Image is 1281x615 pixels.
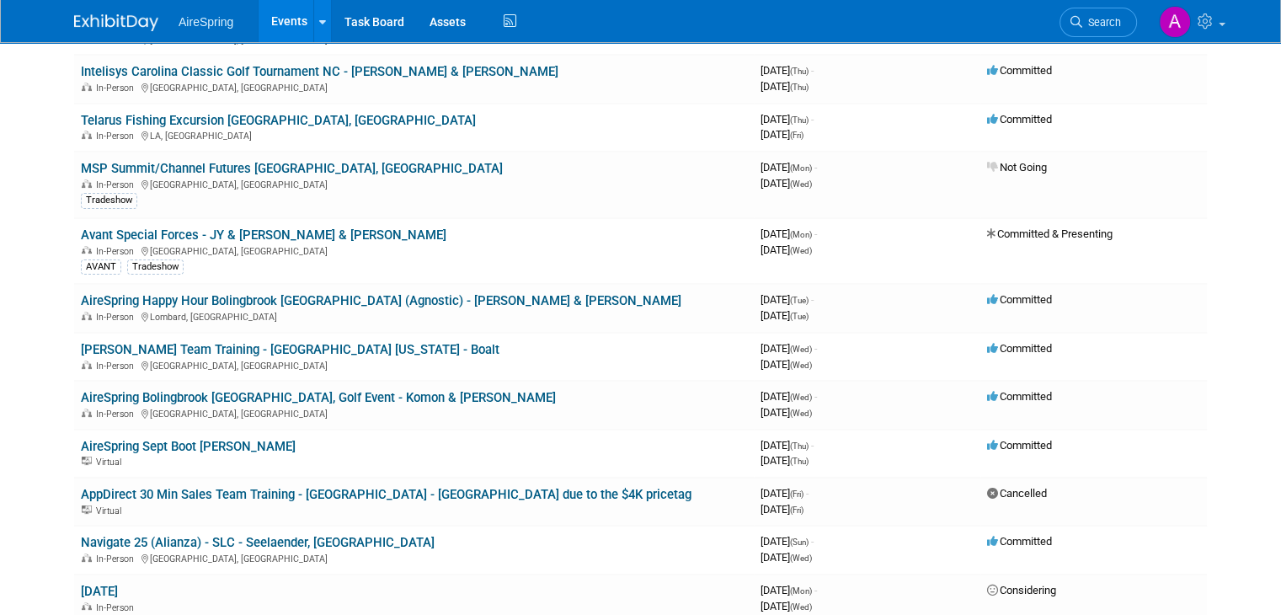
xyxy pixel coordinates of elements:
[790,230,812,239] span: (Mon)
[790,296,809,305] span: (Tue)
[96,35,139,45] span: In-Person
[82,312,92,320] img: In-Person Event
[811,535,814,548] span: -
[806,487,809,500] span: -
[82,131,92,139] img: In-Person Event
[987,293,1052,306] span: Committed
[811,64,814,77] span: -
[96,457,126,468] span: Virtual
[761,128,803,141] span: [DATE]
[81,390,556,405] a: AireSpring Bolingbrook [GEOGRAPHIC_DATA], Golf Event - Komon & [PERSON_NAME]
[790,246,812,255] span: (Wed)
[81,128,747,142] div: LA, [GEOGRAPHIC_DATA]
[761,358,812,371] span: [DATE]
[790,489,803,499] span: (Fri)
[96,83,139,94] span: In-Person
[761,551,812,564] span: [DATE]
[987,113,1052,126] span: Committed
[96,361,139,372] span: In-Person
[82,83,92,91] img: In-Person Event
[761,243,812,256] span: [DATE]
[790,179,812,189] span: (Wed)
[761,600,812,612] span: [DATE]
[81,259,121,275] div: AVANT
[81,113,476,128] a: Telarus Fishing Excursion [GEOGRAPHIC_DATA], [GEOGRAPHIC_DATA]
[74,14,158,31] img: ExhibitDay
[96,246,139,257] span: In-Person
[987,439,1052,452] span: Committed
[814,342,817,355] span: -
[96,179,139,190] span: In-Person
[96,131,139,142] span: In-Person
[790,441,809,451] span: (Thu)
[81,227,446,243] a: Avant Special Forces - JY & [PERSON_NAME] & [PERSON_NAME]
[761,309,809,322] span: [DATE]
[790,131,803,140] span: (Fri)
[811,113,814,126] span: -
[761,487,809,500] span: [DATE]
[790,361,812,370] span: (Wed)
[811,439,814,452] span: -
[790,409,812,418] span: (Wed)
[82,179,92,188] img: In-Person Event
[761,32,809,45] span: [DATE]
[811,293,814,306] span: -
[987,487,1047,500] span: Cancelled
[82,457,92,465] img: Virtual Event
[81,406,747,420] div: [GEOGRAPHIC_DATA], [GEOGRAPHIC_DATA]
[81,309,747,323] div: Lombard, [GEOGRAPHIC_DATA]
[82,361,92,369] img: In-Person Event
[96,553,139,564] span: In-Person
[761,227,817,240] span: [DATE]
[82,505,92,514] img: Virtual Event
[761,80,809,93] span: [DATE]
[1059,8,1137,37] a: Search
[82,553,92,562] img: In-Person Event
[790,586,812,596] span: (Mon)
[81,80,747,94] div: [GEOGRAPHIC_DATA], [GEOGRAPHIC_DATA]
[790,345,812,354] span: (Wed)
[814,390,817,403] span: -
[761,113,814,126] span: [DATE]
[1082,16,1121,29] span: Search
[814,161,817,174] span: -
[790,83,809,92] span: (Thu)
[81,551,747,564] div: [GEOGRAPHIC_DATA], [GEOGRAPHIC_DATA]
[81,293,681,308] a: AireSpring Happy Hour Bolingbrook [GEOGRAPHIC_DATA] (Agnostic) - [PERSON_NAME] & [PERSON_NAME]
[81,177,747,190] div: [GEOGRAPHIC_DATA], [GEOGRAPHIC_DATA]
[96,602,139,613] span: In-Person
[81,243,747,257] div: [GEOGRAPHIC_DATA], [GEOGRAPHIC_DATA]
[761,64,814,77] span: [DATE]
[81,584,118,599] a: [DATE]
[761,439,814,452] span: [DATE]
[790,67,809,76] span: (Thu)
[81,342,499,357] a: [PERSON_NAME] Team Training - [GEOGRAPHIC_DATA] [US_STATE] - Boalt
[96,409,139,420] span: In-Person
[761,177,812,190] span: [DATE]
[761,503,803,516] span: [DATE]
[761,390,817,403] span: [DATE]
[790,35,809,44] span: (Thu)
[790,553,812,563] span: (Wed)
[761,293,814,306] span: [DATE]
[790,602,812,612] span: (Wed)
[81,358,747,372] div: [GEOGRAPHIC_DATA], [GEOGRAPHIC_DATA]
[761,406,812,419] span: [DATE]
[987,227,1113,240] span: Committed & Presenting
[814,227,817,240] span: -
[81,161,503,176] a: MSP Summit/Channel Futures [GEOGRAPHIC_DATA], [GEOGRAPHIC_DATA]
[761,161,817,174] span: [DATE]
[96,505,126,516] span: Virtual
[790,393,812,402] span: (Wed)
[82,602,92,611] img: In-Person Event
[987,535,1052,548] span: Committed
[179,15,233,29] span: AireSpring
[761,584,817,596] span: [DATE]
[987,342,1052,355] span: Committed
[81,64,558,79] a: Intelisys Carolina Classic Golf Tournament NC - [PERSON_NAME] & [PERSON_NAME]
[987,390,1052,403] span: Committed
[790,312,809,321] span: (Tue)
[82,246,92,254] img: In-Person Event
[790,163,812,173] span: (Mon)
[82,409,92,417] img: In-Person Event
